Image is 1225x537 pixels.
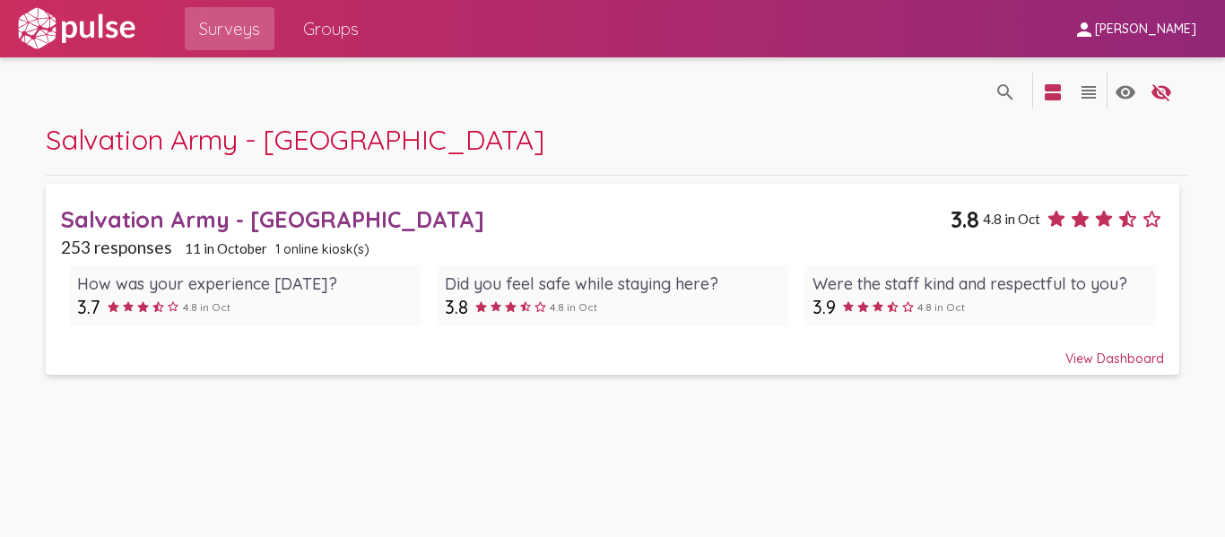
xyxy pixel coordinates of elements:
div: Salvation Army - [GEOGRAPHIC_DATA] [61,205,950,233]
span: 4.8 in Oct [183,300,230,314]
span: 253 responses [61,237,172,257]
button: [PERSON_NAME] [1059,12,1211,45]
div: Were the staff kind and respectful to you? [812,273,1148,294]
span: 1 online kiosk(s) [275,241,369,257]
span: Surveys [199,13,260,45]
span: 4.8 in Oct [917,300,965,314]
span: 3.7 [77,296,100,318]
a: Salvation Army - [GEOGRAPHIC_DATA]3.84.8 in Oct253 responses11 in October1 online kiosk(s)How was... [46,184,1180,375]
span: Groups [303,13,359,45]
mat-icon: language [1115,82,1136,103]
div: View Dashboard [61,334,1163,367]
span: 4.8 in Oct [983,211,1040,227]
img: white-logo.svg [14,6,138,51]
mat-icon: language [1151,82,1172,103]
div: Did you feel safe while staying here? [445,273,780,294]
mat-icon: language [1042,82,1064,103]
a: Surveys [185,7,274,50]
button: language [1108,73,1143,108]
span: 3.8 [445,296,468,318]
mat-icon: language [995,82,1016,103]
mat-icon: person [1073,19,1095,40]
span: 3.8 [951,205,979,233]
mat-icon: language [1078,82,1099,103]
button: language [987,73,1023,108]
span: [PERSON_NAME] [1095,22,1196,38]
span: Salvation Army - [GEOGRAPHIC_DATA] [46,122,544,157]
button: language [1035,73,1071,108]
div: How was your experience [DATE]? [77,273,413,294]
span: 11 in October [185,240,267,256]
span: 4.8 in Oct [550,300,597,314]
button: language [1143,73,1179,108]
a: Groups [289,7,373,50]
span: 3.9 [812,296,836,318]
button: language [1071,73,1107,108]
